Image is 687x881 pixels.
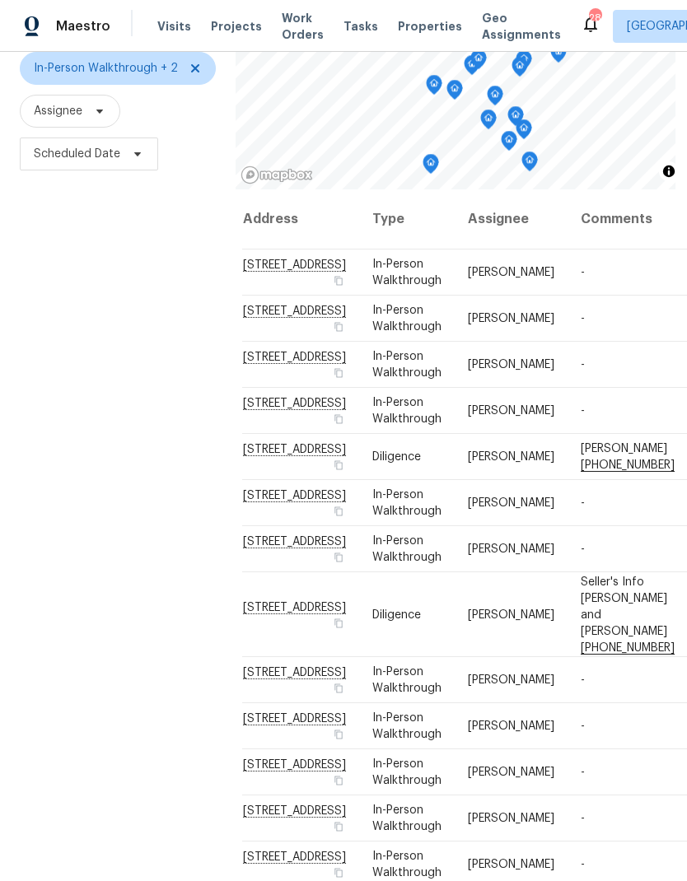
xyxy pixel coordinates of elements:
[372,666,442,694] span: In-Person Walkthrough
[398,18,462,35] span: Properties
[331,319,346,334] button: Copy Address
[331,273,346,288] button: Copy Address
[331,773,346,788] button: Copy Address
[581,813,585,824] span: -
[56,18,110,35] span: Maestro
[343,21,378,32] span: Tasks
[241,165,313,184] a: Mapbox homepage
[331,865,346,880] button: Copy Address
[468,405,554,417] span: [PERSON_NAME]
[507,106,524,132] div: Map marker
[487,86,503,111] div: Map marker
[372,305,442,333] span: In-Person Walkthrough
[372,535,442,563] span: In-Person Walkthrough
[468,674,554,686] span: [PERSON_NAME]
[455,189,568,249] th: Assignee
[581,767,585,778] span: -
[242,189,359,249] th: Address
[664,162,674,180] span: Toggle attribution
[331,412,346,427] button: Copy Address
[331,819,346,834] button: Copy Address
[581,720,585,732] span: -
[501,131,517,156] div: Map marker
[468,543,554,555] span: [PERSON_NAME]
[157,18,191,35] span: Visits
[34,146,120,162] span: Scheduled Date
[423,154,439,179] div: Map marker
[372,608,421,620] span: Diligence
[34,60,178,77] span: In-Person Walkthrough + 2
[331,615,346,630] button: Copy Address
[34,103,82,119] span: Assignee
[331,550,346,565] button: Copy Address
[372,804,442,832] span: In-Person Walkthrough
[550,43,567,68] div: Map marker
[581,576,675,654] span: Seller's Info [PERSON_NAME] and [PERSON_NAME]
[581,497,585,509] span: -
[468,267,554,278] span: [PERSON_NAME]
[331,366,346,380] button: Copy Address
[589,10,601,26] div: 28
[480,110,497,135] div: Map marker
[372,489,442,517] span: In-Person Walkthrough
[372,351,442,379] span: In-Person Walkthrough
[372,758,442,786] span: In-Person Walkthrough
[372,259,442,287] span: In-Person Walkthrough
[426,75,442,100] div: Map marker
[464,55,480,81] div: Map marker
[468,767,554,778] span: [PERSON_NAME]
[482,10,561,43] span: Geo Assignments
[446,80,463,105] div: Map marker
[512,57,528,82] div: Map marker
[331,458,346,473] button: Copy Address
[372,451,421,463] span: Diligence
[468,608,554,620] span: [PERSON_NAME]
[359,189,455,249] th: Type
[581,267,585,278] span: -
[372,712,442,740] span: In-Person Walkthrough
[331,681,346,696] button: Copy Address
[468,451,554,463] span: [PERSON_NAME]
[468,859,554,870] span: [PERSON_NAME]
[581,543,585,555] span: -
[211,18,262,35] span: Projects
[521,151,538,177] div: Map marker
[468,359,554,371] span: [PERSON_NAME]
[468,813,554,824] span: [PERSON_NAME]
[372,851,442,879] span: In-Person Walkthrough
[372,397,442,425] span: In-Person Walkthrough
[659,161,679,181] button: Toggle attribution
[581,405,585,417] span: -
[470,49,487,75] div: Map marker
[331,504,346,519] button: Copy Address
[581,359,585,371] span: -
[516,119,532,145] div: Map marker
[468,497,554,509] span: [PERSON_NAME]
[468,313,554,324] span: [PERSON_NAME]
[581,443,675,472] span: [PERSON_NAME]
[331,727,346,742] button: Copy Address
[581,674,585,686] span: -
[581,313,585,324] span: -
[282,10,324,43] span: Work Orders
[581,859,585,870] span: -
[468,720,554,732] span: [PERSON_NAME]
